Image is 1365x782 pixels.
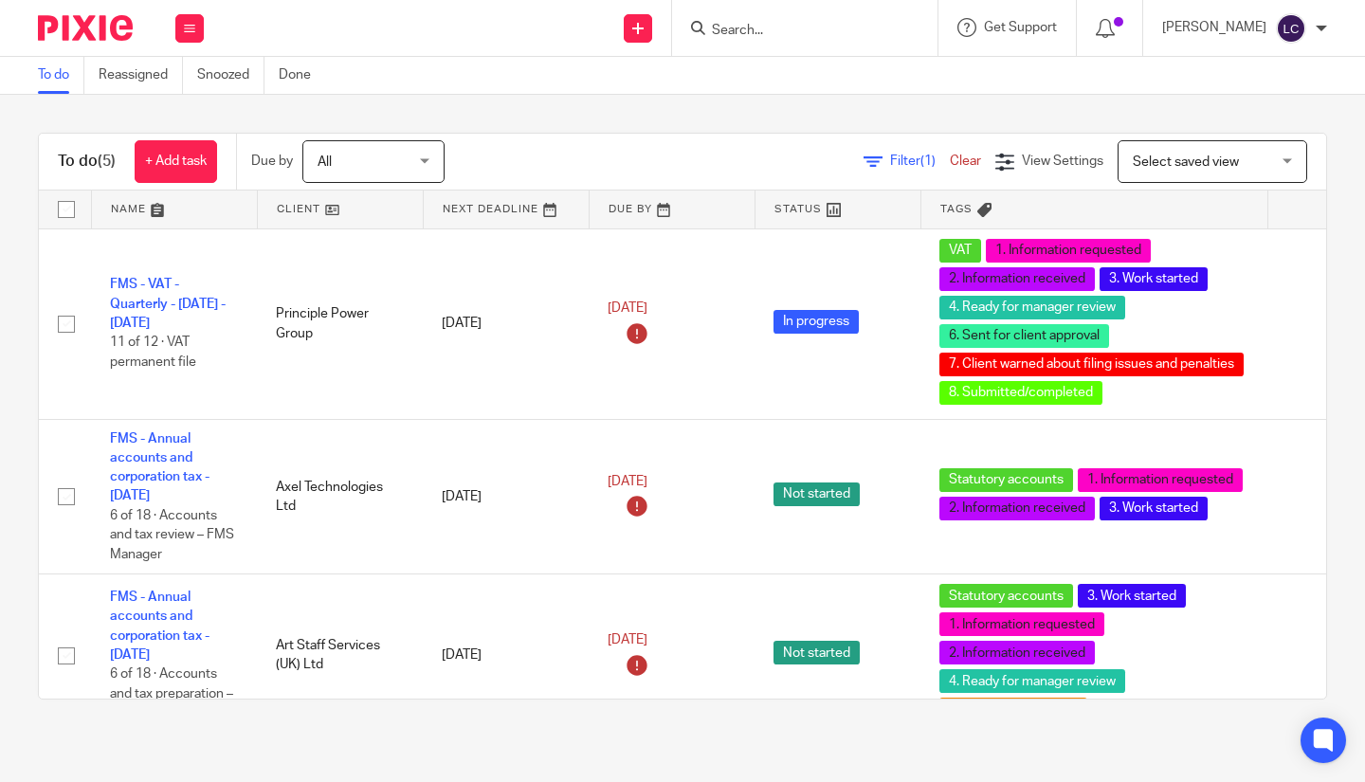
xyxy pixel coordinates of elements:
[135,140,217,183] a: + Add task
[257,228,423,419] td: Principle Power Group
[423,228,589,419] td: [DATE]
[773,641,860,664] span: Not started
[1276,13,1306,44] img: svg%3E
[110,591,209,662] a: FMS - Annual accounts and corporation tax - [DATE]
[110,336,196,370] span: 11 of 12 · VAT permanent file
[939,584,1073,608] span: Statutory accounts
[279,57,325,94] a: Done
[984,21,1057,34] span: Get Support
[608,475,647,488] span: [DATE]
[1078,468,1243,492] span: 1. Information requested
[939,381,1102,405] span: 8. Submitted/completed
[1133,155,1239,169] span: Select saved view
[939,698,1087,721] span: STATS ONLY: With tax
[939,641,1095,664] span: 2. Information received
[110,278,226,330] a: FMS - VAT - Quarterly - [DATE] - [DATE]
[773,482,860,506] span: Not started
[423,574,589,737] td: [DATE]
[939,468,1073,492] span: Statutory accounts
[423,419,589,574] td: [DATE]
[940,204,973,214] span: Tags
[1162,18,1266,37] p: [PERSON_NAME]
[1022,155,1103,168] span: View Settings
[950,155,981,168] a: Clear
[110,509,234,561] span: 6 of 18 · Accounts and tax review – FMS Manager
[608,301,647,315] span: [DATE]
[939,239,981,263] span: VAT
[939,353,1244,376] span: 7. Client warned about filing issues and penalties
[257,419,423,574] td: Axel Technologies Ltd
[38,57,84,94] a: To do
[1100,497,1208,520] span: 3. Work started
[939,267,1095,291] span: 2. Information received
[1078,584,1186,608] span: 3. Work started
[251,152,293,171] p: Due by
[939,669,1125,693] span: 4. Ready for manager review
[608,633,647,646] span: [DATE]
[58,152,116,172] h1: To do
[110,668,233,720] span: 6 of 18 · Accounts and tax preparation – FMS Junior
[197,57,264,94] a: Snoozed
[710,23,881,40] input: Search
[890,155,950,168] span: Filter
[38,15,133,41] img: Pixie
[939,497,1095,520] span: 2. Information received
[99,57,183,94] a: Reassigned
[318,155,332,169] span: All
[939,324,1109,348] span: 6. Sent for client approval
[1100,267,1208,291] span: 3. Work started
[939,612,1104,636] span: 1. Information requested
[773,310,859,334] span: In progress
[98,154,116,169] span: (5)
[986,239,1151,263] span: 1. Information requested
[110,432,209,503] a: FMS - Annual accounts and corporation tax - [DATE]
[939,296,1125,319] span: 4. Ready for manager review
[257,574,423,737] td: Art Staff Services (UK) Ltd
[920,155,936,168] span: (1)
